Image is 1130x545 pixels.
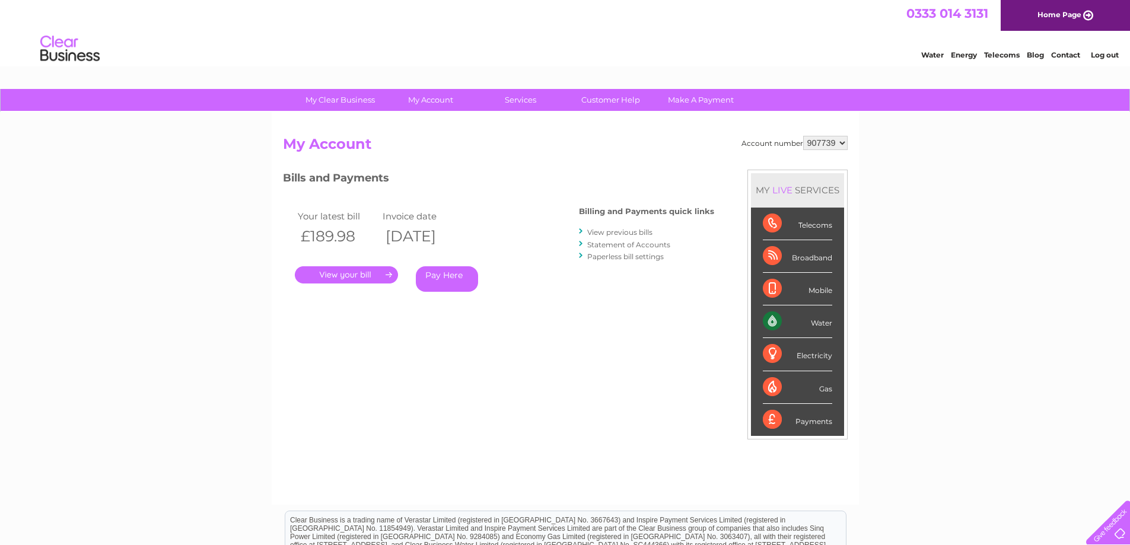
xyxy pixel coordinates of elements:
[751,173,844,207] div: MY SERVICES
[763,371,832,404] div: Gas
[587,240,670,249] a: Statement of Accounts
[763,338,832,371] div: Electricity
[291,89,389,111] a: My Clear Business
[295,224,380,248] th: £189.98
[562,89,660,111] a: Customer Help
[652,89,750,111] a: Make A Payment
[283,136,848,158] h2: My Account
[416,266,478,292] a: Pay Here
[285,7,846,58] div: Clear Business is a trading name of Verastar Limited (registered in [GEOGRAPHIC_DATA] No. 3667643...
[741,136,848,150] div: Account number
[283,170,714,190] h3: Bills and Payments
[763,240,832,273] div: Broadband
[380,224,465,248] th: [DATE]
[472,89,569,111] a: Services
[763,208,832,240] div: Telecoms
[951,50,977,59] a: Energy
[763,404,832,436] div: Payments
[295,208,380,224] td: Your latest bill
[763,273,832,305] div: Mobile
[1091,50,1119,59] a: Log out
[381,89,479,111] a: My Account
[40,31,100,67] img: logo.png
[587,252,664,261] a: Paperless bill settings
[579,207,714,216] h4: Billing and Payments quick links
[906,6,988,21] a: 0333 014 3131
[763,305,832,338] div: Water
[380,208,465,224] td: Invoice date
[1027,50,1044,59] a: Blog
[587,228,652,237] a: View previous bills
[1051,50,1080,59] a: Contact
[770,184,795,196] div: LIVE
[295,266,398,283] a: .
[921,50,944,59] a: Water
[984,50,1020,59] a: Telecoms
